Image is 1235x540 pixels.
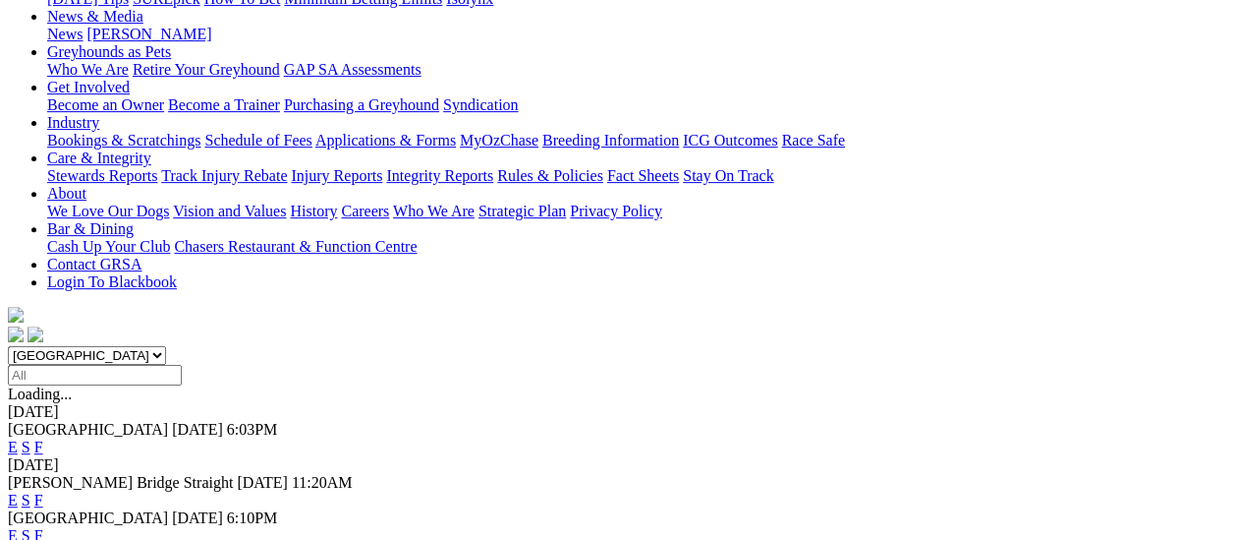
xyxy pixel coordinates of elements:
[781,132,844,149] a: Race Safe
[172,510,223,526] span: [DATE]
[47,220,134,237] a: Bar & Dining
[607,167,679,184] a: Fact Sheets
[22,439,30,455] a: S
[683,167,773,184] a: Stay On Track
[315,132,456,149] a: Applications & Forms
[47,26,1227,43] div: News & Media
[47,8,143,25] a: News & Media
[8,307,24,323] img: logo-grsa-white.png
[8,510,168,526] span: [GEOGRAPHIC_DATA]
[683,132,777,149] a: ICG Outcomes
[237,474,288,491] span: [DATE]
[47,96,1227,114] div: Get Involved
[8,386,72,402] span: Loading...
[570,203,662,219] a: Privacy Policy
[8,327,24,342] img: facebook.svg
[47,26,83,42] a: News
[47,61,1227,79] div: Greyhounds as Pets
[47,61,129,78] a: Who We Are
[47,150,151,166] a: Care & Integrity
[47,238,170,255] a: Cash Up Your Club
[173,203,286,219] a: Vision and Values
[284,61,421,78] a: GAP SA Assessments
[174,238,417,255] a: Chasers Restaurant & Function Centre
[8,474,233,491] span: [PERSON_NAME] Bridge Straight
[168,96,280,113] a: Become a Trainer
[34,439,43,455] a: F
[8,492,18,509] a: E
[47,167,157,184] a: Stewards Reports
[8,439,18,455] a: E
[497,167,603,184] a: Rules & Policies
[284,96,439,113] a: Purchasing a Greyhound
[542,132,679,149] a: Breeding Information
[47,203,1227,220] div: About
[290,203,337,219] a: History
[291,167,382,184] a: Injury Reports
[47,238,1227,256] div: Bar & Dining
[47,167,1227,185] div: Care & Integrity
[86,26,211,42] a: [PERSON_NAME]
[47,256,141,272] a: Contact GRSA
[341,203,389,219] a: Careers
[47,114,99,131] a: Industry
[393,203,475,219] a: Who We Are
[8,456,1227,474] div: [DATE]
[8,421,168,438] span: [GEOGRAPHIC_DATA]
[22,492,30,509] a: S
[386,167,493,184] a: Integrity Reports
[28,327,43,342] img: twitter.svg
[47,132,1227,150] div: Industry
[34,492,43,509] a: F
[47,273,177,290] a: Login To Blackbook
[47,132,200,149] a: Bookings & Scratchings
[292,474,353,491] span: 11:20AM
[47,79,130,95] a: Get Involved
[443,96,518,113] a: Syndication
[47,96,164,113] a: Become an Owner
[8,403,1227,421] div: [DATE]
[133,61,280,78] a: Retire Your Greyhound
[47,43,171,60] a: Greyhounds as Pets
[204,132,311,149] a: Schedule of Fees
[47,203,169,219] a: We Love Our Dogs
[227,510,278,526] span: 6:10PM
[8,365,182,386] input: Select date
[227,421,278,438] span: 6:03PM
[460,132,538,149] a: MyOzChase
[172,421,223,438] span: [DATE]
[161,167,287,184] a: Track Injury Rebate
[478,203,566,219] a: Strategic Plan
[47,185,86,202] a: About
